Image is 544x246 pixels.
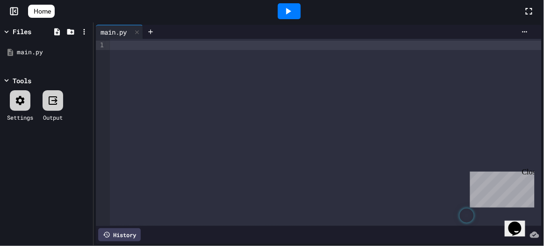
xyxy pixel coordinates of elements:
[96,25,143,39] div: main.py
[98,228,141,241] div: History
[7,113,33,122] div: Settings
[34,7,51,16] span: Home
[17,48,90,57] div: main.py
[96,27,131,37] div: main.py
[4,4,65,59] div: Chat with us now!Close
[466,168,535,208] iframe: chat widget
[43,113,63,122] div: Output
[13,76,31,86] div: Tools
[96,41,105,50] div: 1
[505,209,535,237] iframe: chat widget
[13,27,31,36] div: Files
[28,5,55,18] a: Home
